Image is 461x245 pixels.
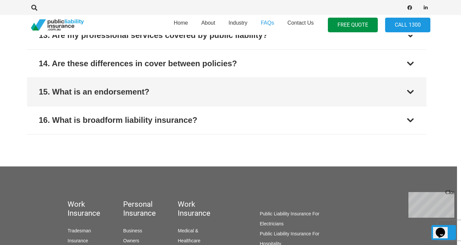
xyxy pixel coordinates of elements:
span: Home [174,20,188,26]
span: FAQs [261,20,274,26]
div: 16. What is broadform liability insurance? [39,114,197,126]
h5: Work Insurance [260,200,331,209]
button: 15. What is an endorsement? [27,78,426,106]
a: Public Liability Insurance For Electricians [260,211,319,226]
a: Back to top [431,225,456,240]
a: Facebook [405,3,414,12]
a: FAQs [254,13,281,37]
h5: Personal Insurance [123,200,139,218]
span: About [201,20,215,26]
a: Contact Us [281,13,320,37]
span: Industry [228,20,247,26]
div: Chat live with an agent now!Close [3,3,46,48]
iframe: chat widget [406,189,454,218]
button: 13. Are my professional services covered by public liability? [27,21,426,49]
a: pli_logotransparent [31,19,84,31]
a: Home [167,13,195,37]
a: LinkedIn [421,3,430,12]
a: About [195,13,222,37]
a: Call 1300 [385,18,430,33]
a: Medical & Healthcare [178,228,200,243]
span: Contact Us [287,20,314,26]
div: 14. Are these differences in cover between policies? [39,58,237,70]
button: 16. What is broadform liability insurance? [27,106,426,134]
a: Search [28,5,41,11]
h5: Work Insurance [68,200,85,218]
iframe: chat widget [433,218,454,238]
div: 13. Are my professional services covered by public liability? [39,29,268,41]
a: FREE QUOTE [328,18,378,33]
a: Industry [222,13,254,37]
div: 15. What is an endorsement? [39,86,149,98]
h5: Work Insurance [178,200,221,218]
button: 14. Are these differences in cover between policies? [27,50,426,78]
